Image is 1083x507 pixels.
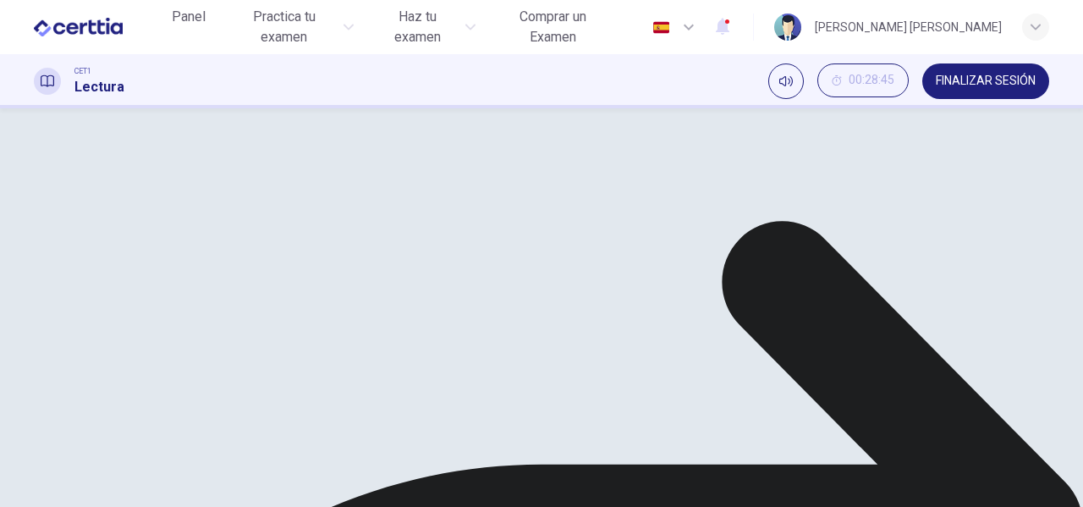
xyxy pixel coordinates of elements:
img: es [651,21,672,34]
a: CERTTIA logo [34,10,162,44]
a: Panel [162,2,216,52]
div: Silenciar [768,63,804,99]
span: FINALIZAR SESIÓN [936,74,1036,88]
button: Haz tu examen [367,2,481,52]
button: Practica tu examen [223,2,361,52]
span: Practica tu examen [229,7,339,47]
span: Comprar un Examen [496,7,610,47]
button: 00:28:45 [817,63,909,97]
button: Panel [162,2,216,32]
span: Haz tu examen [374,7,459,47]
img: Profile picture [774,14,801,41]
img: CERTTIA logo [34,10,123,44]
button: FINALIZAR SESIÓN [922,63,1049,99]
span: Panel [172,7,206,27]
button: Comprar un Examen [489,2,617,52]
span: CET1 [74,65,91,77]
span: 00:28:45 [849,74,894,87]
h1: Lectura [74,77,124,97]
div: Ocultar [817,63,909,99]
div: [PERSON_NAME] [PERSON_NAME] [815,17,1002,37]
